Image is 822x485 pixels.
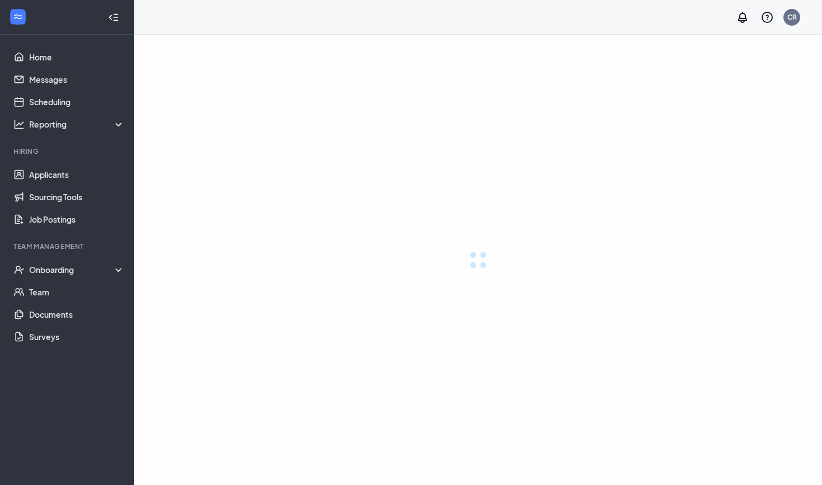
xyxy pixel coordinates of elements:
a: Scheduling [29,91,125,113]
a: Messages [29,68,125,91]
svg: Analysis [13,119,25,130]
a: Team [29,281,125,303]
svg: Notifications [736,11,749,24]
a: Job Postings [29,208,125,230]
a: Sourcing Tools [29,186,125,208]
div: Onboarding [29,264,125,275]
div: Hiring [13,147,122,156]
a: Home [29,46,125,68]
svg: WorkstreamLogo [12,11,23,22]
a: Documents [29,303,125,326]
div: Team Management [13,242,122,251]
svg: Collapse [108,12,119,23]
a: Surveys [29,326,125,348]
svg: UserCheck [13,264,25,275]
div: Reporting [29,119,125,130]
a: Applicants [29,163,125,186]
div: CR [787,12,797,22]
svg: QuestionInfo [760,11,774,24]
